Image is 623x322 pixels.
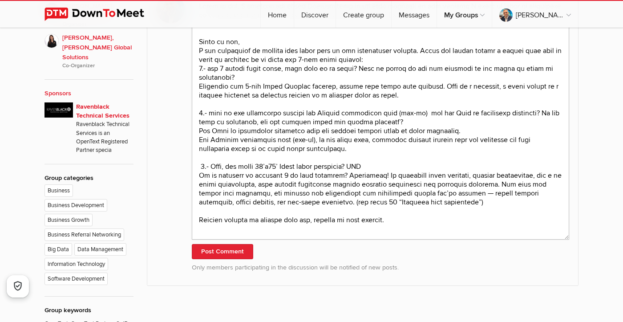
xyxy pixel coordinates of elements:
img: Melissa Salm, Wertheim Global Solutions [44,34,59,48]
img: Ravenblack Technical Services [44,102,73,118]
a: Ravenblack Technical Services [76,103,129,119]
a: My Groups [437,1,492,28]
span: [PERSON_NAME], [PERSON_NAME] Global Solutions [62,33,133,70]
a: [PERSON_NAME] ([PERSON_NAME]) [492,1,578,28]
p: Only members participating in the discussion will be notified of new posts. [192,263,569,273]
div: Group categories [44,173,133,183]
a: Messages [392,1,437,28]
a: Create group [336,1,391,28]
a: [PERSON_NAME], [PERSON_NAME] Global SolutionsCo-Organizer [44,29,133,70]
p: Ravenblack Technical Services is an OpenText Registered Partner specia [76,120,133,155]
a: Discover [294,1,336,28]
a: Home [261,1,294,28]
div: Group keywords [44,306,133,315]
i: Co-Organizer [62,62,133,70]
a: Sponsors [44,90,71,97]
img: DownToMeet [44,8,158,21]
button: Post Comment [192,244,253,259]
